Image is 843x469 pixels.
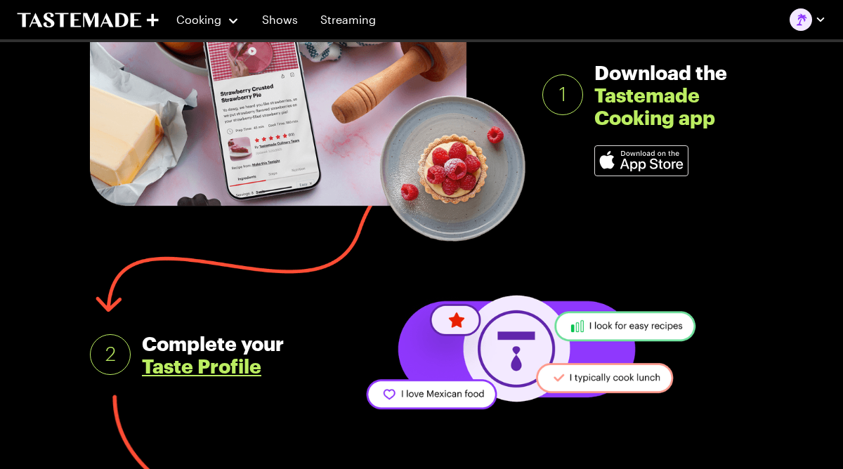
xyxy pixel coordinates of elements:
[176,13,221,26] span: Cooking
[790,8,826,31] button: Profile picture
[358,291,706,414] img: Taste Profile
[594,84,715,128] span: Tastemade Cooking app
[559,84,566,106] span: 1
[105,343,116,366] span: 2
[176,3,240,37] button: Cooking
[17,12,159,28] a: To Tastemade Home Page
[594,145,688,176] a: Apple Store
[142,355,261,377] a: Taste Profile
[142,332,302,377] div: Complete your
[595,146,688,176] img: Apple Store
[594,61,753,128] div: Download the
[790,8,812,31] img: Profile picture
